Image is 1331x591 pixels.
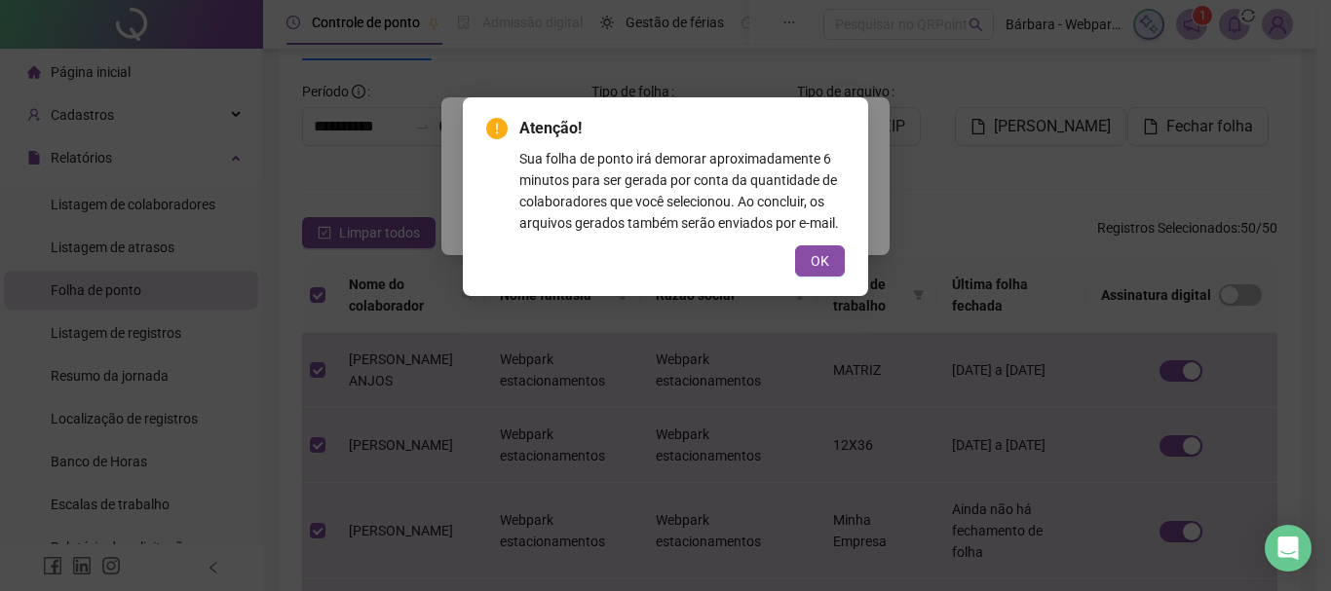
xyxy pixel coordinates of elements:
[519,148,845,234] div: Sua folha de ponto irá demorar aproximadamente 6 minutos para ser gerada por conta da quantidade ...
[795,245,845,277] button: OK
[519,117,845,140] span: Atenção!
[486,118,508,139] span: exclamation-circle
[1265,525,1312,572] div: Open Intercom Messenger
[811,250,829,272] span: OK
